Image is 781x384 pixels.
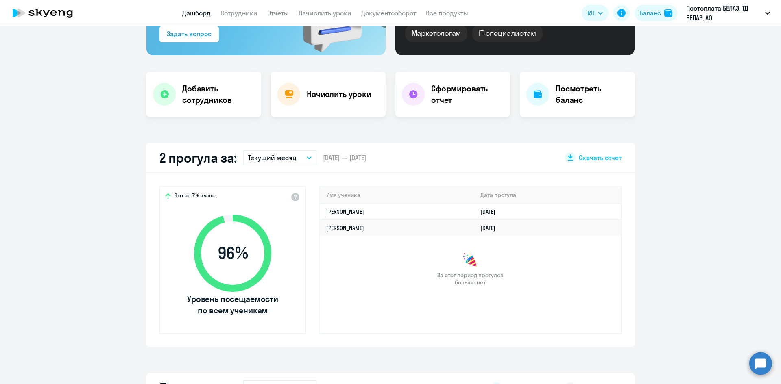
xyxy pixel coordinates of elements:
button: Текущий месяц [243,150,316,165]
div: Маркетологам [405,25,467,42]
span: 96 % [186,243,279,263]
button: Задать вопрос [159,26,219,42]
img: congrats [462,252,478,268]
button: RU [582,5,609,21]
button: Балансbalance [635,5,677,21]
div: Задать вопрос [167,29,212,39]
a: Дашборд [182,9,211,17]
a: Начислить уроки [299,9,351,17]
img: balance [664,9,672,17]
h4: Начислить уроки [307,89,371,100]
a: Сотрудники [220,9,257,17]
p: Текущий месяц [248,153,297,163]
h4: Добавить сотрудников [182,83,255,106]
a: [DATE] [480,224,502,232]
span: RU [587,8,595,18]
h4: Сформировать отчет [431,83,504,106]
span: [DATE] — [DATE] [323,153,366,162]
th: Дата прогула [474,187,621,204]
a: Документооборот [361,9,416,17]
a: Все продукты [426,9,468,17]
button: Постоплата БЕЛАЗ, ТД БЕЛАЗ, АО [682,3,774,23]
a: Отчеты [267,9,289,17]
span: Скачать отчет [579,153,622,162]
div: IT-специалистам [472,25,542,42]
h4: Посмотреть баланс [556,83,628,106]
h2: 2 прогула за: [159,150,237,166]
a: [DATE] [480,208,502,215]
span: Уровень посещаемости по всем ученикам [186,293,279,316]
p: Постоплата БЕЛАЗ, ТД БЕЛАЗ, АО [686,3,762,23]
a: [PERSON_NAME] [326,224,364,232]
span: За этот период прогулов больше нет [436,271,504,286]
a: [PERSON_NAME] [326,208,364,215]
th: Имя ученика [320,187,474,204]
div: Баланс [639,8,661,18]
span: Это на 7% выше, [174,192,217,202]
